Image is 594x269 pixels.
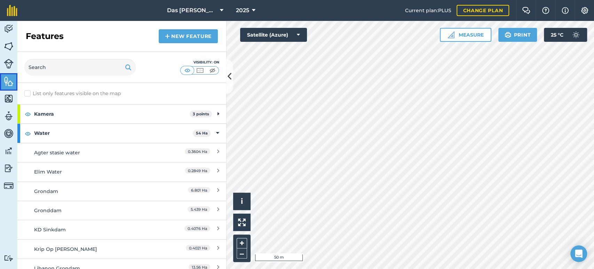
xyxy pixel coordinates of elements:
[4,128,14,139] img: svg+xml;base64,PD94bWwgdmVyc2lvbj0iMS4wIiBlbmNvZGluZz0idXRmLTgiPz4KPCEtLSBHZW5lcmF0b3I6IEFkb2JlIE...
[498,28,537,42] button: Print
[4,163,14,174] img: svg+xml;base64,PD94bWwgdmVyc2lvbj0iMS4wIiBlbmNvZGluZz0idXRmLTgiPz4KPCEtLSBHZW5lcmF0b3I6IEFkb2JlIE...
[24,59,136,76] input: Search
[17,182,226,201] a: Grondam6.801 Ha
[34,226,158,233] div: KD Sinkdam
[159,29,218,43] a: New feature
[34,168,158,176] div: Elim Water
[405,7,451,14] span: Current plan : PLUS
[440,28,491,42] button: Measure
[238,218,246,226] img: Four arrows, one pointing top left, one top right, one bottom right and the last bottom left
[241,197,243,206] span: i
[17,143,226,162] a: Agter stasie water0.3604 Ha
[196,131,208,136] strong: 54 Ha
[236,6,249,15] span: 2025
[240,28,307,42] button: Satellite (Azure)
[541,7,550,14] img: A question mark icon
[25,129,31,138] img: svg+xml;base64,PHN2ZyB4bWxucz0iaHR0cDovL3d3dy53My5vcmcvMjAwMC9zdmciIHdpZHRoPSIxOCIgaGVpZ2h0PSIyNC...
[4,181,14,191] img: svg+xml;base64,PD94bWwgdmVyc2lvbj0iMS4wIiBlbmNvZGluZz0idXRmLTgiPz4KPCEtLSBHZW5lcmF0b3I6IEFkb2JlIE...
[125,63,132,71] img: svg+xml;base64,PHN2ZyB4bWxucz0iaHR0cDovL3d3dy53My5vcmcvMjAwMC9zdmciIHdpZHRoPSIxOSIgaGVpZ2h0PSIyNC...
[17,239,226,259] a: Krip Op [PERSON_NAME]0.4021 Ha
[4,111,14,121] img: svg+xml;base64,PD94bWwgdmVyc2lvbj0iMS4wIiBlbmNvZGluZz0idXRmLTgiPz4KPCEtLSBHZW5lcmF0b3I6IEFkb2JlIE...
[457,5,509,16] a: Change plan
[208,67,217,74] img: svg+xml;base64,PHN2ZyB4bWxucz0iaHR0cDovL3d3dy53My5vcmcvMjAwMC9zdmciIHdpZHRoPSI1MCIgaGVpZ2h0PSI0MC...
[448,31,454,38] img: Ruler icon
[17,162,226,181] a: Elim Water0.2849 Ha
[551,28,563,42] span: 25 ° C
[570,245,587,262] div: Open Intercom Messenger
[4,255,14,261] img: svg+xml;base64,PD94bWwgdmVyc2lvbj0iMS4wIiBlbmNvZGluZz0idXRmLTgiPz4KPCEtLSBHZW5lcmF0b3I6IEFkb2JlIE...
[185,148,210,154] span: 0.3604 Ha
[17,220,226,239] a: KD Sinkdam0.4076 Ha
[505,31,511,39] img: svg+xml;base64,PHN2ZyB4bWxucz0iaHR0cDovL3d3dy53My5vcmcvMjAwMC9zdmciIHdpZHRoPSIxOSIgaGVpZ2h0PSIyNC...
[4,59,14,69] img: svg+xml;base64,PD94bWwgdmVyc2lvbj0iMS4wIiBlbmNvZGluZz0idXRmLTgiPz4KPCEtLSBHZW5lcmF0b3I6IEFkb2JlIE...
[184,225,210,231] span: 0.4076 Ha
[34,245,158,253] div: Krip Op [PERSON_NAME]
[25,110,31,118] img: svg+xml;base64,PHN2ZyB4bWxucz0iaHR0cDovL3d3dy53My5vcmcvMjAwMC9zdmciIHdpZHRoPSIxOCIgaGVpZ2h0PSIyNC...
[569,28,583,42] img: svg+xml;base64,PD94bWwgdmVyc2lvbj0iMS4wIiBlbmNvZGluZz0idXRmLTgiPz4KPCEtLSBHZW5lcmF0b3I6IEFkb2JlIE...
[183,67,192,74] img: svg+xml;base64,PHN2ZyB4bWxucz0iaHR0cDovL3d3dy53My5vcmcvMjAwMC9zdmciIHdpZHRoPSI1MCIgaGVpZ2h0PSI0MC...
[34,149,158,156] div: Agter stasie water
[34,207,158,214] div: Gronddam
[4,24,14,34] img: svg+xml;base64,PD94bWwgdmVyc2lvbj0iMS4wIiBlbmNvZGluZz0idXRmLTgiPz4KPCEtLSBHZW5lcmF0b3I6IEFkb2JlIE...
[4,41,14,52] img: svg+xml;base64,PHN2ZyB4bWxucz0iaHR0cDovL3d3dy53My5vcmcvMjAwMC9zdmciIHdpZHRoPSI1NiIgaGVpZ2h0PSI2MC...
[237,248,247,259] button: –
[34,187,158,195] div: Grondam
[522,7,530,14] img: Two speech bubbles overlapping with the left bubble in the forefront
[193,112,209,116] strong: 3 points
[34,105,190,123] strong: Kamera
[233,193,251,210] button: i
[188,206,210,212] span: 5.439 Ha
[196,67,204,74] img: svg+xml;base64,PHN2ZyB4bWxucz0iaHR0cDovL3d3dy53My5vcmcvMjAwMC9zdmciIHdpZHRoPSI1MCIgaGVpZ2h0PSI0MC...
[26,31,64,42] h2: Features
[562,6,569,15] img: svg+xml;base64,PHN2ZyB4bWxucz0iaHR0cDovL3d3dy53My5vcmcvMjAwMC9zdmciIHdpZHRoPSIxNyIgaGVpZ2h0PSIxNy...
[180,60,219,65] div: Visibility: On
[186,245,210,251] span: 0.4021 Ha
[185,168,210,174] span: 0.2849 Ha
[167,6,217,15] span: Das [PERSON_NAME]
[544,28,587,42] button: 25 °C
[17,105,226,123] div: Kamera3 points
[188,187,210,193] span: 6.801 Ha
[17,201,226,220] a: Gronddam5.439 Ha
[165,32,170,40] img: svg+xml;base64,PHN2ZyB4bWxucz0iaHR0cDovL3d3dy53My5vcmcvMjAwMC9zdmciIHdpZHRoPSIxNCIgaGVpZ2h0PSIyNC...
[237,238,247,248] button: +
[4,146,14,156] img: svg+xml;base64,PD94bWwgdmVyc2lvbj0iMS4wIiBlbmNvZGluZz0idXRmLTgiPz4KPCEtLSBHZW5lcmF0b3I6IEFkb2JlIE...
[4,93,14,104] img: svg+xml;base64,PHN2ZyB4bWxucz0iaHR0cDovL3d3dy53My5vcmcvMjAwMC9zdmciIHdpZHRoPSI1NiIgaGVpZ2h0PSI2MC...
[4,76,14,86] img: svg+xml;base64,PHN2ZyB4bWxucz0iaHR0cDovL3d3dy53My5vcmcvMjAwMC9zdmciIHdpZHRoPSI1NiIgaGVpZ2h0PSI2MC...
[17,124,226,143] div: Water54 Ha
[580,7,589,14] img: A cog icon
[34,124,193,143] strong: Water
[24,90,121,97] label: List only features visible on the map
[7,5,17,16] img: fieldmargin Logo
